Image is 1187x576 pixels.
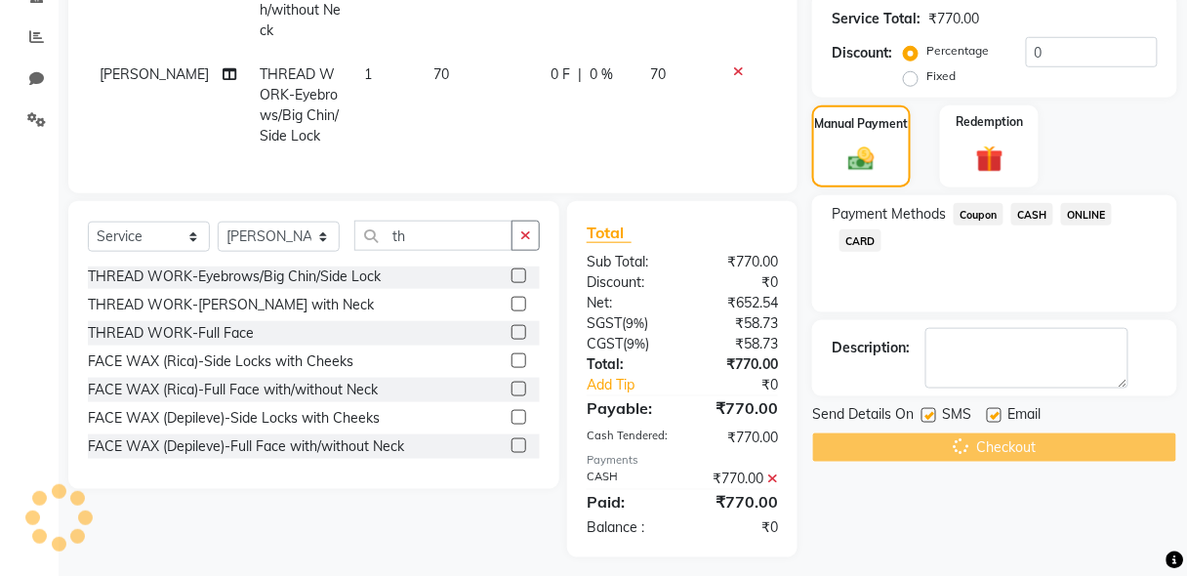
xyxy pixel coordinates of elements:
img: _gift.svg [967,143,1012,177]
div: ₹770.00 [682,354,793,375]
div: ₹58.73 [682,313,793,334]
label: Fixed [926,67,956,85]
div: ₹770.00 [682,396,793,420]
span: 1 [364,65,372,83]
span: CGST [587,335,623,352]
label: Redemption [956,113,1023,131]
div: Payable: [572,396,682,420]
div: THREAD WORK-Eyebrows/Big Chin/Side Lock [88,267,381,287]
div: ₹58.73 [682,334,793,354]
div: FACE WAX (Depileve)-Side Locks with Cheeks [88,408,380,429]
div: Paid: [572,490,682,514]
div: Description: [832,338,910,358]
div: ₹0 [682,272,793,293]
div: Payments [587,452,778,469]
div: ₹652.54 [682,293,793,313]
div: Sub Total: [572,252,682,272]
a: Add Tip [572,375,701,395]
div: FACE WAX (Depileve)-Full Face with/without Neck [88,436,404,457]
div: ₹770.00 [682,428,793,448]
div: THREAD WORK-Full Face [88,323,254,344]
label: Percentage [926,42,989,60]
span: | [579,64,583,85]
label: Manual Payment [815,115,909,133]
div: ₹0 [701,375,793,395]
span: 9% [626,315,644,331]
div: Cash Tendered: [572,428,682,448]
span: Send Details On [812,404,914,429]
div: ₹770.00 [682,490,793,514]
div: Net: [572,293,682,313]
img: _cash.svg [840,144,882,174]
div: ₹0 [682,517,793,538]
span: 9% [627,336,645,351]
div: ₹770.00 [928,9,979,29]
span: Coupon [954,203,1003,226]
div: ( ) [572,334,682,354]
div: Discount: [572,272,682,293]
span: Payment Methods [832,204,946,225]
div: Balance : [572,517,682,538]
span: [PERSON_NAME] [100,65,209,83]
div: FACE WAX (Rica)-Side Locks with Cheeks [88,351,353,372]
span: ONLINE [1061,203,1112,226]
div: ( ) [572,313,682,334]
span: SGST [587,314,622,332]
span: 70 [433,65,449,83]
div: CASH [572,469,682,489]
span: SMS [942,404,971,429]
div: ₹770.00 [682,252,793,272]
div: Service Total: [832,9,921,29]
span: 0 F [552,64,571,85]
div: FACE WAX (Rica)-Full Face with/without Neck [88,380,378,400]
div: THREAD WORK-[PERSON_NAME] with Neck [88,295,374,315]
div: Discount: [832,43,892,63]
span: 0 % [591,64,614,85]
span: CASH [1011,203,1053,226]
span: 70 [651,65,667,83]
input: Search or Scan [354,221,512,251]
span: Email [1007,404,1041,429]
span: THREAD WORK-Eyebrows/Big Chin/Side Lock [260,65,339,144]
div: Total: [572,354,682,375]
span: Total [587,223,632,243]
div: ₹770.00 [682,469,793,489]
span: CARD [839,229,881,252]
